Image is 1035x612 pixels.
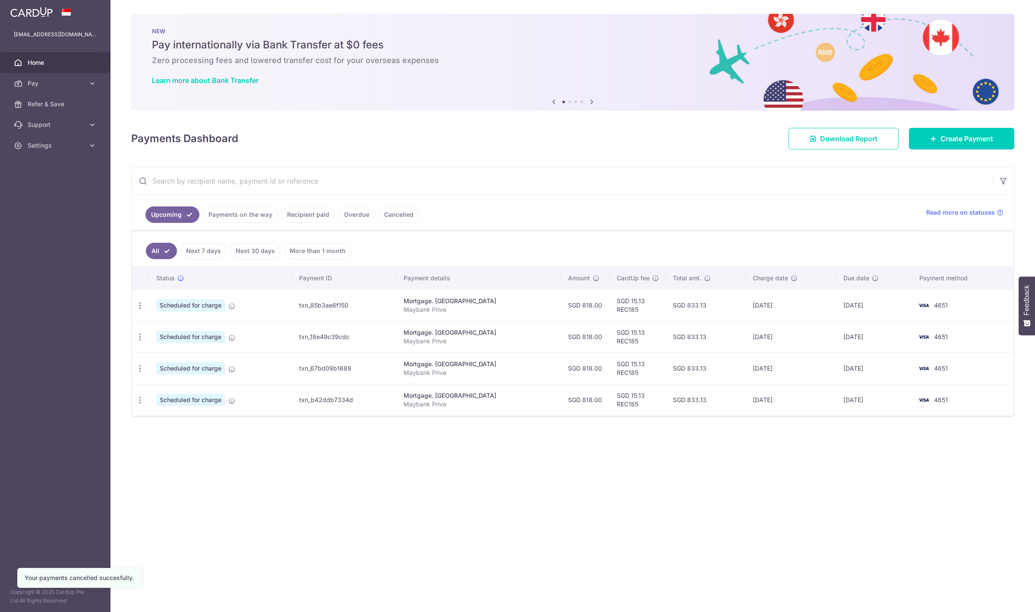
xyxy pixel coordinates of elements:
[145,206,199,223] a: Upcoming
[152,38,994,52] h5: Pay internationally via Bank Transfer at $0 fees
[561,321,610,352] td: SGD 818.00
[836,384,912,415] td: [DATE]
[673,274,701,282] span: Total amt.
[131,131,238,146] h4: Payments Dashboard
[281,206,335,223] a: Recipient paid
[156,331,225,343] span: Scheduled for charge
[397,267,561,289] th: Payment details
[132,167,993,195] input: Search by recipient name, payment id or reference
[836,352,912,384] td: [DATE]
[156,394,225,406] span: Scheduled for charge
[292,289,397,321] td: txn_85b3ae6f150
[561,352,610,384] td: SGD 818.00
[934,333,948,340] span: 4651
[404,360,554,368] div: Mortgage. [GEOGRAPHIC_DATA]
[561,289,610,321] td: SGD 818.00
[28,120,85,129] span: Support
[666,384,746,415] td: SGD 833.13
[912,267,1013,289] th: Payment method
[292,384,397,415] td: txn_b42ddb7334d
[203,206,278,223] a: Payments on the way
[292,321,397,352] td: txn_18e49c39cdc
[617,274,650,282] span: CardUp fee
[292,267,397,289] th: Payment ID
[404,391,554,400] div: Mortgage. [GEOGRAPHIC_DATA]
[131,14,1014,111] img: Bank transfer banner
[753,274,788,282] span: Charge date
[152,28,994,35] p: NEW
[180,243,227,259] a: Next 7 days
[561,384,610,415] td: SGD 818.00
[746,321,836,352] td: [DATE]
[934,301,948,309] span: 4651
[292,352,397,384] td: txn_67bd09b1689
[156,299,225,311] span: Scheduled for charge
[915,300,932,311] img: Bank Card
[666,289,746,321] td: SGD 833.13
[926,208,995,217] span: Read more on statuses
[610,352,666,384] td: SGD 15.13 REC185
[404,400,554,409] p: Maybank Prive
[789,128,899,149] a: Download Report
[568,274,590,282] span: Amount
[820,133,877,144] span: Download Report
[610,289,666,321] td: SGD 15.13 REC185
[404,337,554,346] p: Maybank Prive
[284,243,351,259] a: More than 1 month
[836,321,912,352] td: [DATE]
[338,206,375,223] a: Overdue
[156,362,225,374] span: Scheduled for charge
[28,58,85,67] span: Home
[379,206,419,223] a: Cancelled
[746,352,836,384] td: [DATE]
[28,100,85,108] span: Refer & Save
[915,363,932,374] img: Bank Card
[980,586,1026,608] iframe: Opens a widget where you can find more information
[843,274,869,282] span: Due date
[934,396,948,403] span: 4651
[25,574,134,582] div: Your payments cancelled succesfully.
[610,321,666,352] td: SGD 15.13 REC185
[915,395,932,405] img: Bank Card
[746,289,836,321] td: [DATE]
[1019,276,1035,335] button: Feedback - Show survey
[746,384,836,415] td: [DATE]
[1023,285,1031,315] span: Feedback
[404,305,554,314] p: Maybank Prive
[926,208,1003,217] a: Read more on statuses
[940,133,993,144] span: Create Payment
[666,321,746,352] td: SGD 833.13
[915,332,932,342] img: Bank Card
[14,30,97,39] p: [EMAIL_ADDRESS][DOMAIN_NAME]
[10,7,53,17] img: CardUp
[152,76,259,85] a: Learn more about Bank Transfer
[909,128,1014,149] a: Create Payment
[934,365,948,372] span: 4651
[610,384,666,415] td: SGD 15.13 REC185
[404,368,554,377] p: Maybank Prive
[156,274,175,282] span: Status
[28,141,85,150] span: Settings
[230,243,281,259] a: Next 30 days
[666,352,746,384] td: SGD 833.13
[404,328,554,337] div: Mortgage. [GEOGRAPHIC_DATA]
[152,55,994,66] h6: Zero processing fees and lowered transfer cost for your overseas expenses
[146,243,177,259] a: All
[28,79,85,88] span: Pay
[836,289,912,321] td: [DATE]
[404,297,554,305] div: Mortgage. [GEOGRAPHIC_DATA]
